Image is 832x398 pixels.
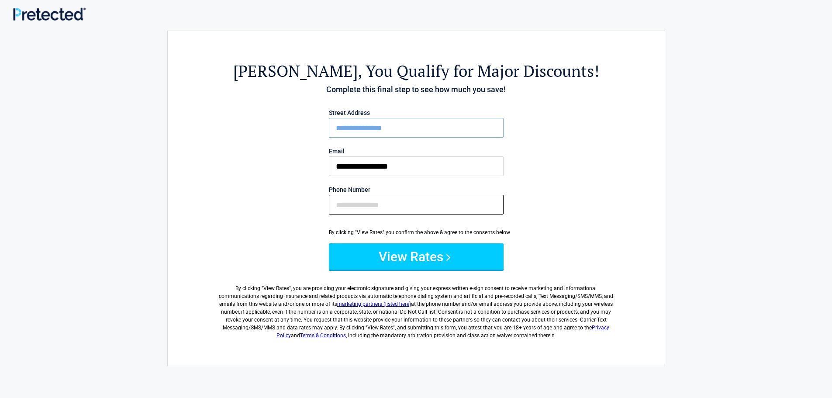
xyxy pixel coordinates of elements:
[13,7,86,21] img: Main Logo
[216,277,617,339] label: By clicking " ", you are providing your electronic signature and giving your express written e-si...
[329,110,504,116] label: Street Address
[300,332,346,339] a: Terms & Conditions
[263,285,289,291] span: View Rates
[216,84,617,95] h4: Complete this final step to see how much you save!
[329,228,504,236] div: By clicking "View Rates" you confirm the above & agree to the consents below
[337,301,411,307] a: marketing partners (listed here)
[329,187,504,193] label: Phone Number
[233,60,358,82] span: [PERSON_NAME]
[329,148,504,154] label: Email
[329,243,504,270] button: View Rates
[216,60,617,82] h2: , You Qualify for Major Discounts!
